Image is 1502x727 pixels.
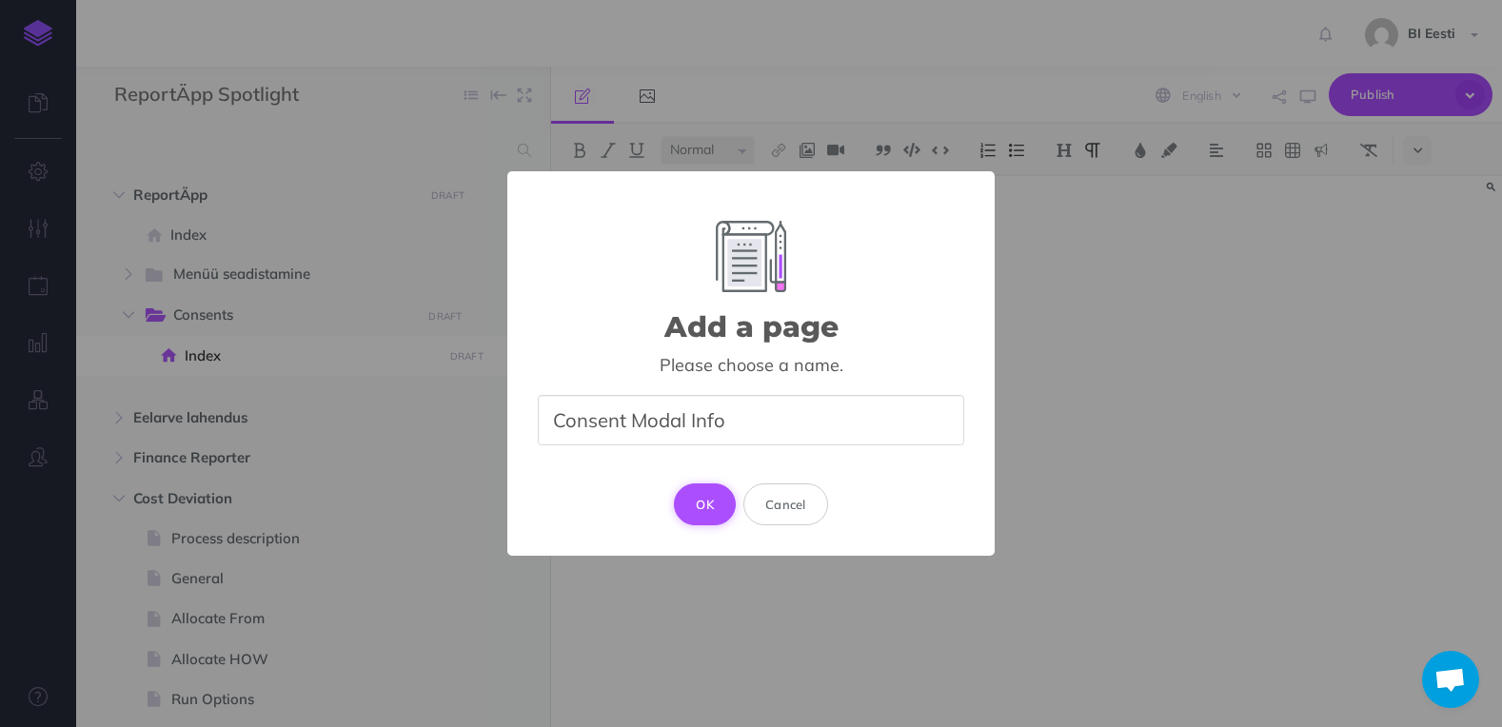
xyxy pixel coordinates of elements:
[1422,651,1479,708] a: Open chat
[674,483,736,525] button: OK
[664,311,839,343] h2: Add a page
[538,354,964,376] div: Please choose a name.
[743,483,828,525] button: Cancel
[716,221,787,292] img: Add Element Image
